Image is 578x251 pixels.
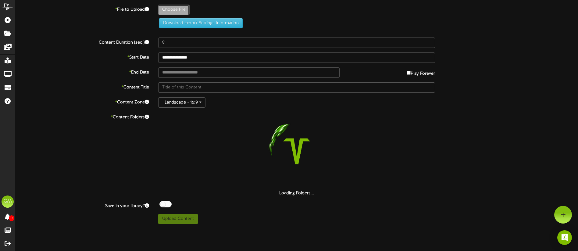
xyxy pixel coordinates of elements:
div: Open Intercom Messenger [557,230,572,245]
label: Content Zone [11,97,154,106]
button: Landscape - 16:9 [158,97,205,108]
button: Download Export Settings Information [159,18,243,28]
label: Play Forever [407,67,435,77]
label: Content Title [11,82,154,91]
input: Title of this Content [158,82,435,93]
label: Save in your library? [11,201,154,209]
img: loading-spinner-1.png [258,112,336,190]
button: Upload Content [158,214,198,224]
label: End Date [11,67,154,76]
label: Content Folders [11,112,154,120]
strong: Loading Folders... [279,191,314,195]
input: Play Forever [407,71,411,75]
label: File to Upload [11,5,154,13]
span: 0 [9,215,14,221]
label: Content Duration (sec.) [11,38,154,46]
div: GM [2,195,14,208]
a: Download Export Settings Information [156,21,243,25]
label: Start Date [11,52,154,61]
